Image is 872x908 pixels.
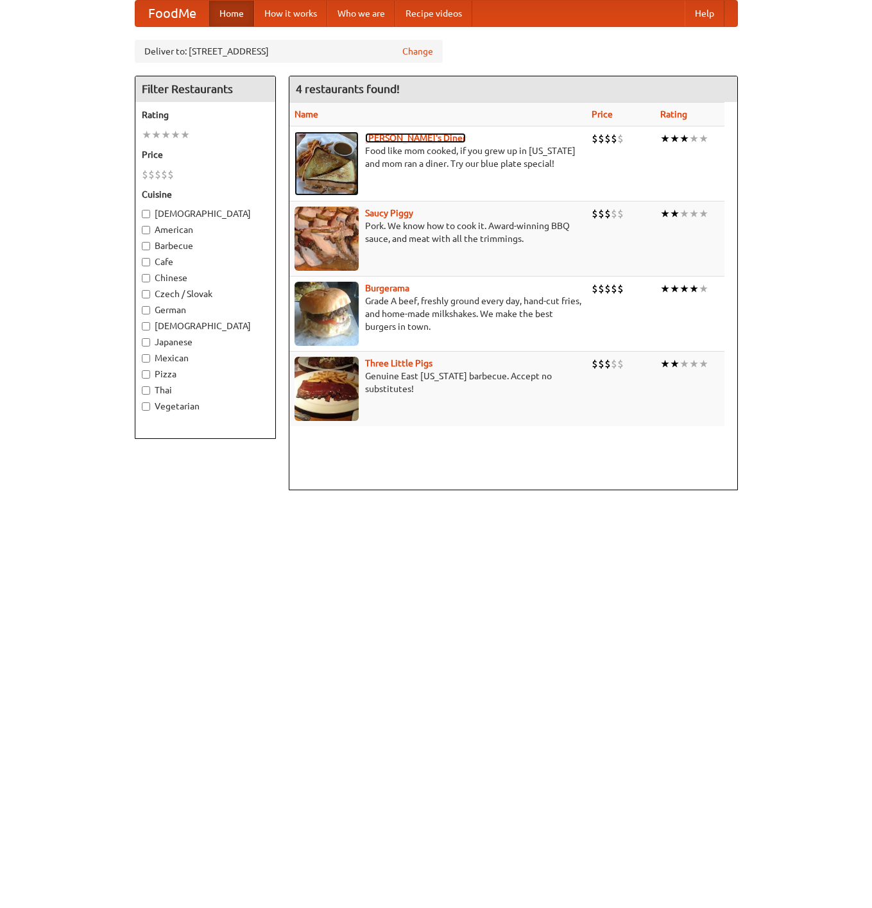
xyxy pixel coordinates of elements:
[680,282,689,296] li: ★
[209,1,254,26] a: Home
[295,132,359,196] img: sallys.jpg
[592,109,613,119] a: Price
[295,109,318,119] a: Name
[142,287,269,300] label: Czech / Slovak
[604,357,611,371] li: $
[142,258,150,266] input: Cafe
[142,386,150,395] input: Thai
[142,242,150,250] input: Barbecue
[142,128,151,142] li: ★
[660,282,670,296] li: ★
[142,354,150,363] input: Mexican
[660,357,670,371] li: ★
[611,132,617,146] li: $
[365,208,413,218] a: Saucy Piggy
[680,357,689,371] li: ★
[295,282,359,346] img: burgerama.jpg
[295,219,581,245] p: Pork. We know how to cook it. Award-winning BBQ sauce, and meat with all the trimmings.
[611,207,617,221] li: $
[161,167,167,182] li: $
[155,167,161,182] li: $
[180,128,190,142] li: ★
[142,210,150,218] input: [DEMOGRAPHIC_DATA]
[142,402,150,411] input: Vegetarian
[142,400,269,413] label: Vegetarian
[611,357,617,371] li: $
[142,304,269,316] label: German
[660,207,670,221] li: ★
[295,144,581,170] p: Food like mom cooked, if you grew up in [US_STATE] and mom ran a diner. Try our blue plate special!
[689,282,699,296] li: ★
[402,45,433,58] a: Change
[142,338,150,347] input: Japanese
[598,357,604,371] li: $
[151,128,161,142] li: ★
[685,1,724,26] a: Help
[142,384,269,397] label: Thai
[142,167,148,182] li: $
[142,322,150,330] input: [DEMOGRAPHIC_DATA]
[670,282,680,296] li: ★
[617,207,624,221] li: $
[699,357,708,371] li: ★
[142,207,269,220] label: [DEMOGRAPHIC_DATA]
[617,132,624,146] li: $
[296,83,400,95] ng-pluralize: 4 restaurants found!
[295,295,581,333] p: Grade A beef, freshly ground every day, hand-cut fries, and home-made milkshakes. We make the bes...
[598,282,604,296] li: $
[680,207,689,221] li: ★
[617,357,624,371] li: $
[142,239,269,252] label: Barbecue
[699,207,708,221] li: ★
[135,1,209,26] a: FoodMe
[592,357,598,371] li: $
[660,132,670,146] li: ★
[689,357,699,371] li: ★
[142,148,269,161] h5: Price
[295,357,359,421] img: littlepigs.jpg
[617,282,624,296] li: $
[592,207,598,221] li: $
[295,370,581,395] p: Genuine East [US_STATE] barbecue. Accept no substitutes!
[161,128,171,142] li: ★
[142,274,150,282] input: Chinese
[670,357,680,371] li: ★
[171,128,180,142] li: ★
[142,352,269,364] label: Mexican
[670,207,680,221] li: ★
[142,336,269,348] label: Japanese
[142,108,269,121] h5: Rating
[142,320,269,332] label: [DEMOGRAPHIC_DATA]
[142,271,269,284] label: Chinese
[167,167,174,182] li: $
[598,132,604,146] li: $
[699,282,708,296] li: ★
[592,132,598,146] li: $
[604,207,611,221] li: $
[365,358,432,368] a: Three Little Pigs
[660,109,687,119] a: Rating
[142,223,269,236] label: American
[142,290,150,298] input: Czech / Slovak
[148,167,155,182] li: $
[689,207,699,221] li: ★
[142,368,269,381] label: Pizza
[135,76,275,102] h4: Filter Restaurants
[254,1,327,26] a: How it works
[604,132,611,146] li: $
[142,255,269,268] label: Cafe
[670,132,680,146] li: ★
[142,188,269,201] h5: Cuisine
[365,133,466,143] b: [PERSON_NAME]'s Diner
[365,283,409,293] a: Burgerama
[604,282,611,296] li: $
[142,306,150,314] input: German
[295,207,359,271] img: saucy.jpg
[142,226,150,234] input: American
[689,132,699,146] li: ★
[611,282,617,296] li: $
[142,370,150,379] input: Pizza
